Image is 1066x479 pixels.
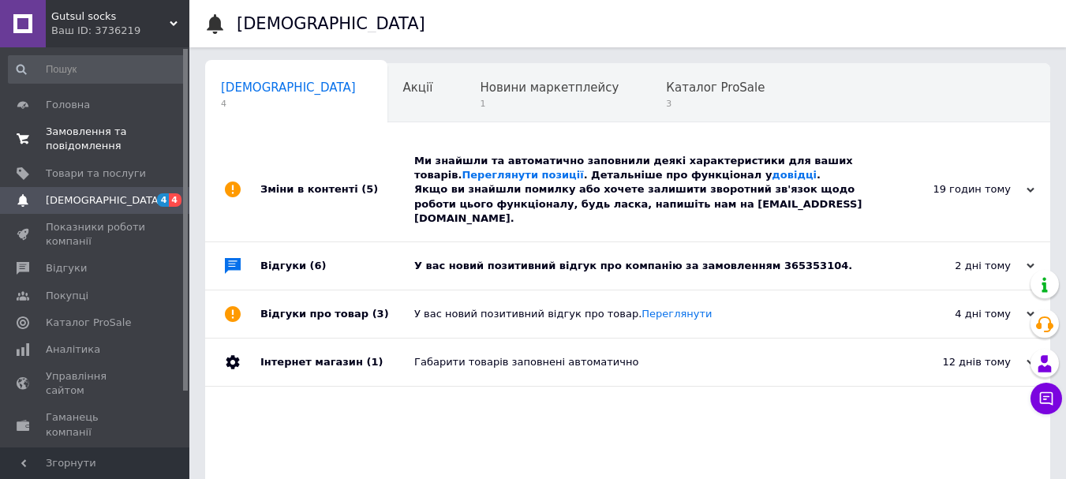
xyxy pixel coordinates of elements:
span: Аналітика [46,342,100,357]
a: довідці [772,169,817,181]
span: (5) [361,183,378,195]
button: Чат з покупцем [1030,383,1062,414]
div: Інтернет магазин [260,339,414,386]
span: (1) [366,356,383,368]
div: У вас новий позитивний відгук про компанію за замовленням 365353104. [414,259,877,273]
span: Управління сайтом [46,369,146,398]
span: Головна [46,98,90,112]
span: Показники роботи компанії [46,220,146,249]
div: Ми знайшли та автоматично заповнили деякі характеристики для ваших товарів. . Детальніше про функ... [414,154,877,226]
span: Gutsul socks [51,9,170,24]
span: Гаманець компанії [46,410,146,439]
span: 4 [221,98,356,110]
span: 4 [169,193,181,207]
span: Покупці [46,289,88,303]
span: Каталог ProSale [46,316,131,330]
span: 4 [157,193,170,207]
span: [DEMOGRAPHIC_DATA] [46,193,163,208]
span: Акції [403,80,433,95]
div: Ваш ID: 3736219 [51,24,189,38]
span: 3 [666,98,765,110]
div: Відгуки про товар [260,290,414,338]
a: Переглянути позиції [462,169,583,181]
div: У вас новий позитивний відгук про товар. [414,307,877,321]
span: 1 [480,98,619,110]
a: Переглянути [641,308,712,320]
span: Новини маркетплейсу [480,80,619,95]
span: Товари та послуги [46,167,146,181]
input: Пошук [8,55,186,84]
span: Каталог ProSale [666,80,765,95]
span: (3) [372,308,389,320]
span: Відгуки [46,261,87,275]
div: 12 днів тому [877,355,1034,369]
div: Зміни в контенті [260,138,414,241]
span: Замовлення та повідомлення [46,125,146,153]
div: 19 годин тому [877,182,1034,196]
h1: [DEMOGRAPHIC_DATA] [237,14,425,33]
div: Відгуки [260,242,414,290]
div: 4 дні тому [877,307,1034,321]
span: [DEMOGRAPHIC_DATA] [221,80,356,95]
span: (6) [310,260,327,271]
div: Габарити товарів заповнені автоматично [414,355,877,369]
div: 2 дні тому [877,259,1034,273]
